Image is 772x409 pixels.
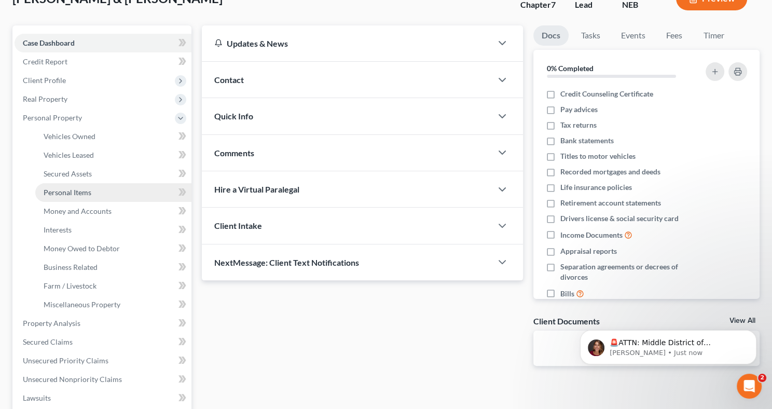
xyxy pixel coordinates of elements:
span: Titles to motor vehicles [560,151,636,161]
span: Case Dashboard [23,38,75,47]
span: Separation agreements or decrees of divorces [560,262,694,282]
span: Bank statements [560,135,614,146]
span: Farm / Livestock [44,281,96,290]
span: Unsecured Nonpriority Claims [23,375,122,384]
a: Miscellaneous Property [35,295,191,314]
span: Contact [214,75,244,85]
span: Vehicles Owned [44,132,95,141]
a: Interests [35,221,191,239]
div: Client Documents [533,316,600,326]
span: Business Related [44,263,98,271]
a: Docs [533,25,569,46]
a: Vehicles Owned [35,127,191,146]
span: Credit Report [23,57,67,66]
a: Secured Claims [15,333,191,351]
span: Recorded mortgages and deeds [560,167,660,177]
a: Property Analysis [15,314,191,333]
span: Comments [214,148,254,158]
span: Bills [560,289,574,299]
span: Pay advices [560,104,598,115]
p: No client documents yet. [542,339,751,349]
a: Farm / Livestock [35,277,191,295]
span: Quick Info [214,111,253,121]
span: Personal Property [23,113,82,122]
span: Money Owed to Debtor [44,244,120,253]
span: Real Property [23,94,67,103]
span: Interests [44,225,72,234]
a: Money and Accounts [35,202,191,221]
div: Updates & News [214,38,479,49]
a: Timer [695,25,733,46]
span: Client Profile [23,76,66,85]
span: 2 [758,374,766,382]
span: Lawsuits [23,393,51,402]
a: Lawsuits [15,389,191,407]
span: Life insurance policies [560,182,632,193]
span: Property Analysis [23,319,80,328]
span: Drivers license & social security card [560,213,679,224]
a: Business Related [35,258,191,277]
a: Vehicles Leased [35,146,191,165]
span: Unsecured Priority Claims [23,356,108,365]
a: Credit Report [15,52,191,71]
iframe: Intercom notifications message [564,308,772,381]
span: Hire a Virtual Paralegal [214,184,299,194]
span: Income Documents [560,230,623,240]
a: Secured Assets [35,165,191,183]
span: Secured Assets [44,169,92,178]
a: Case Dashboard [15,34,191,52]
a: Fees [658,25,691,46]
span: NextMessage: Client Text Notifications [214,257,359,267]
a: Money Owed to Debtor [35,239,191,258]
span: Client Intake [214,221,262,230]
strong: 0% Completed [547,64,594,73]
span: Credit Counseling Certificate [560,89,653,99]
iframe: Intercom live chat [737,374,762,399]
span: Tax returns [560,120,597,130]
span: Appraisal reports [560,246,617,256]
span: Money and Accounts [44,207,112,215]
a: Events [613,25,654,46]
a: Unsecured Priority Claims [15,351,191,370]
a: Personal Items [35,183,191,202]
a: Tasks [573,25,609,46]
span: Retirement account statements [560,198,661,208]
span: Vehicles Leased [44,151,94,159]
a: Unsecured Nonpriority Claims [15,370,191,389]
span: Personal Items [44,188,91,197]
span: Miscellaneous Property [44,300,120,309]
span: Secured Claims [23,337,73,346]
